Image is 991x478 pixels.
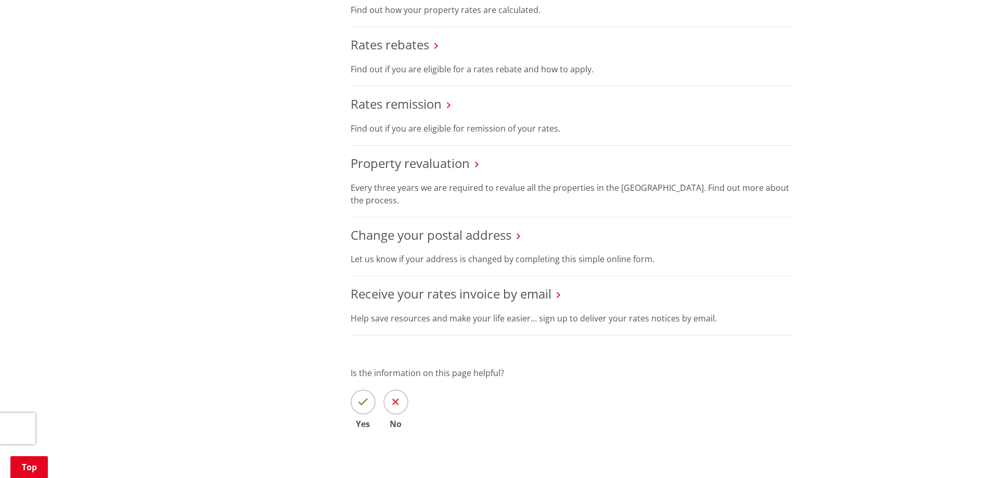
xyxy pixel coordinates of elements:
p: Let us know if your address is changed by completing this simple online form. [351,253,794,265]
a: Rates rebates [351,36,429,53]
a: Receive your rates invoice by email [351,285,551,302]
span: Yes [351,420,376,428]
a: Change your postal address [351,226,511,243]
p: Find out if you are eligible for remission of your rates. [351,122,794,135]
a: Rates remission [351,95,442,112]
iframe: Messenger Launcher [943,434,981,472]
p: Every three years we are required to revalue all the properties in the [GEOGRAPHIC_DATA]. Find ou... [351,182,794,206]
a: Property revaluation [351,154,470,172]
p: Find out how your property rates are calculated. [351,4,794,16]
a: Top [10,456,48,478]
p: Help save resources and make your life easier… sign up to deliver your rates notices by email. [351,312,794,325]
p: Find out if you are eligible for a rates rebate and how to apply. [351,63,794,75]
p: Is the information on this page helpful? [351,367,794,379]
span: No [383,420,408,428]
